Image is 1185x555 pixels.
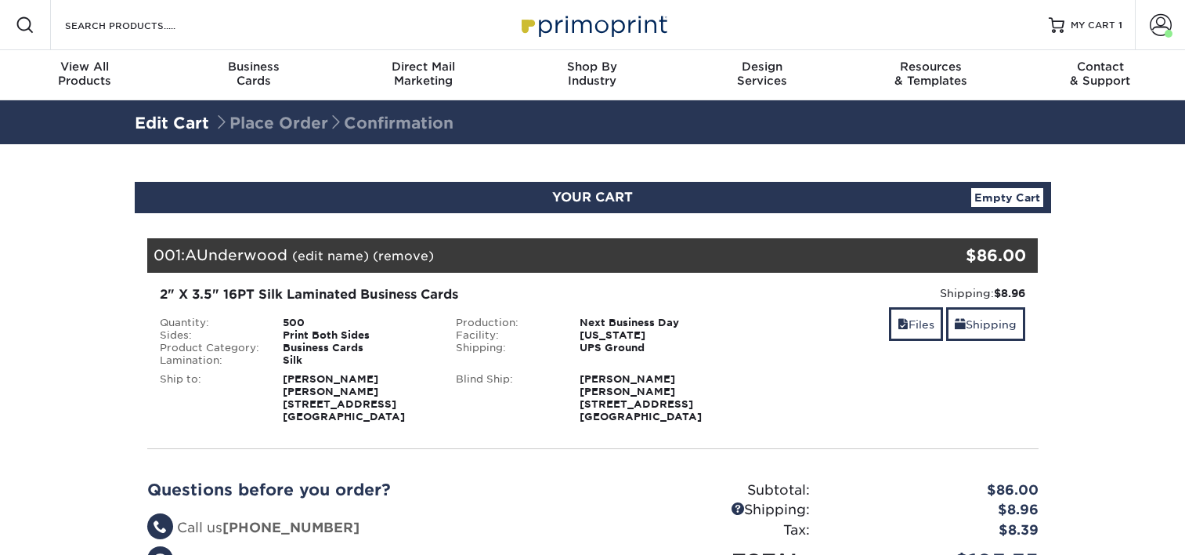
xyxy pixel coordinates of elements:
div: Facility: [444,329,568,342]
a: Direct MailMarketing [338,50,508,100]
div: $86.00 [822,481,1050,501]
span: Business [169,60,338,74]
div: Sides: [148,329,272,342]
div: Production: [444,317,568,329]
span: Place Order Confirmation [214,114,453,132]
div: Shipping: [593,500,822,521]
div: Business Cards [271,342,444,354]
span: shipping [955,318,966,331]
span: Resources [847,60,1016,74]
div: Tax: [593,521,822,541]
div: Quantity: [148,317,272,329]
a: (remove) [373,248,434,263]
div: Marketing [338,60,508,88]
a: Contact& Support [1016,50,1185,100]
span: YOUR CART [552,190,633,205]
div: & Support [1016,60,1185,88]
li: Call us [147,518,581,539]
a: Empty Cart [971,188,1043,207]
span: 1 [1118,20,1122,31]
span: files [898,318,909,331]
div: Blind Ship: [444,373,568,423]
h2: Questions before you order? [147,481,581,499]
strong: [PERSON_NAME] [PERSON_NAME] [STREET_ADDRESS] [GEOGRAPHIC_DATA] [580,373,702,423]
span: MY CART [1071,19,1115,32]
input: SEARCH PRODUCTS..... [63,16,216,34]
div: Product Category: [148,342,272,354]
span: Shop By [508,60,677,74]
strong: [PERSON_NAME] [PERSON_NAME] [STREET_ADDRESS] [GEOGRAPHIC_DATA] [283,373,405,423]
span: AUnderwood [185,246,287,263]
div: Silk [271,354,444,367]
span: Design [677,60,847,74]
a: DesignServices [677,50,847,100]
div: Shipping: [753,285,1026,301]
div: Next Business Day [568,317,741,329]
a: (edit name) [292,248,369,263]
div: & Templates [847,60,1016,88]
div: 2" X 3.5" 16PT Silk Laminated Business Cards [160,285,729,304]
div: Print Both Sides [271,329,444,342]
a: Shop ByIndustry [508,50,677,100]
a: Files [889,307,943,341]
a: Shipping [946,307,1025,341]
strong: $8.96 [994,287,1025,299]
div: [US_STATE] [568,329,741,342]
div: $8.39 [822,521,1050,541]
div: Lamination: [148,354,272,367]
span: Contact [1016,60,1185,74]
div: Shipping: [444,342,568,354]
div: $86.00 [890,244,1027,267]
span: Direct Mail [338,60,508,74]
div: 500 [271,317,444,329]
a: BusinessCards [169,50,338,100]
a: Edit Cart [135,114,209,132]
div: Industry [508,60,677,88]
div: 001: [147,238,890,273]
div: Ship to: [148,373,272,423]
div: Subtotal: [593,481,822,501]
div: $8.96 [822,500,1050,521]
div: Cards [169,60,338,88]
a: Resources& Templates [847,50,1016,100]
div: Services [677,60,847,88]
div: UPS Ground [568,342,741,354]
img: Primoprint [515,8,671,42]
strong: [PHONE_NUMBER] [222,520,359,535]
